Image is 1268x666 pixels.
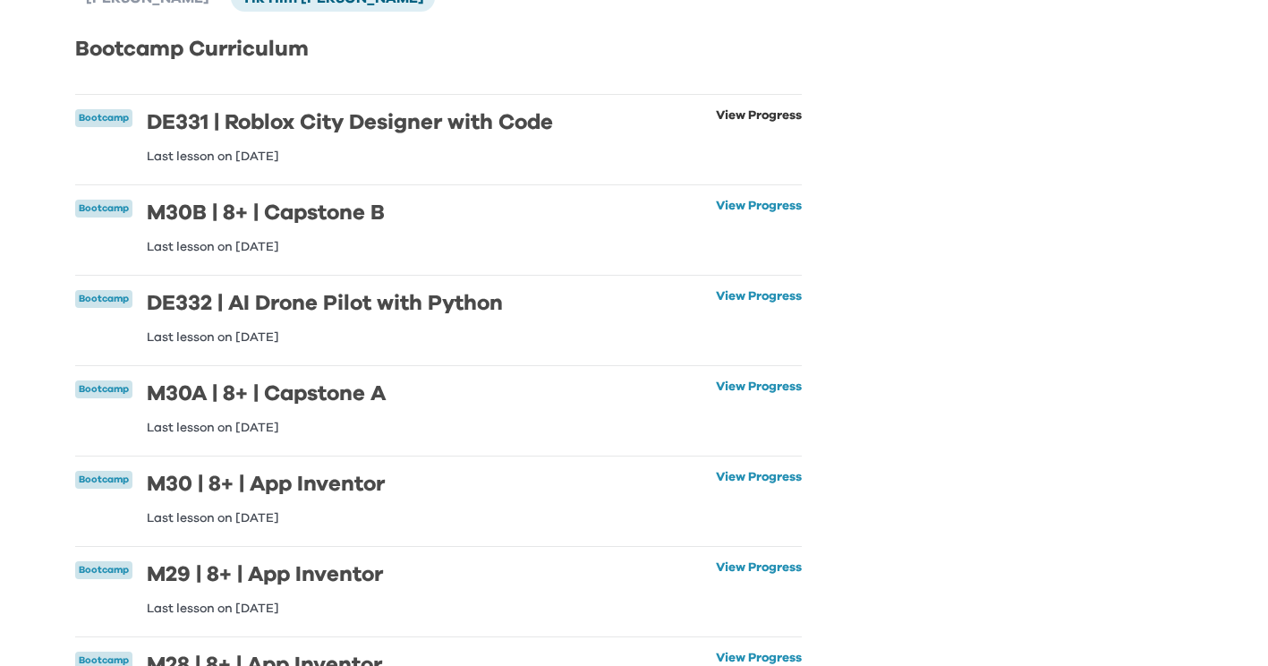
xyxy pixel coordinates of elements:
[79,201,129,217] p: Bootcamp
[147,561,383,588] h6: M29 | 8+ | App Inventor
[79,382,129,397] p: Bootcamp
[147,512,385,525] p: Last lesson on [DATE]
[716,290,802,344] a: View Progress
[716,200,802,253] a: View Progress
[147,150,553,163] p: Last lesson on [DATE]
[79,111,129,126] p: Bootcamp
[716,380,802,434] a: View Progress
[147,471,385,498] h6: M30 | 8+ | App Inventor
[716,109,802,163] a: View Progress
[147,602,383,615] p: Last lesson on [DATE]
[147,241,385,253] p: Last lesson on [DATE]
[147,109,553,136] h6: DE331 | Roblox City Designer with Code
[79,563,129,578] p: Bootcamp
[79,473,129,488] p: Bootcamp
[147,200,385,226] h6: M30B | 8+ | Capstone B
[147,422,386,434] p: Last lesson on [DATE]
[147,380,386,407] h6: M30A | 8+ | Capstone A
[75,33,803,65] h2: Bootcamp Curriculum
[147,290,503,317] h6: DE332 | AI Drone Pilot with Python
[716,561,802,615] a: View Progress
[147,331,503,344] p: Last lesson on [DATE]
[716,471,802,525] a: View Progress
[79,292,129,307] p: Bootcamp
